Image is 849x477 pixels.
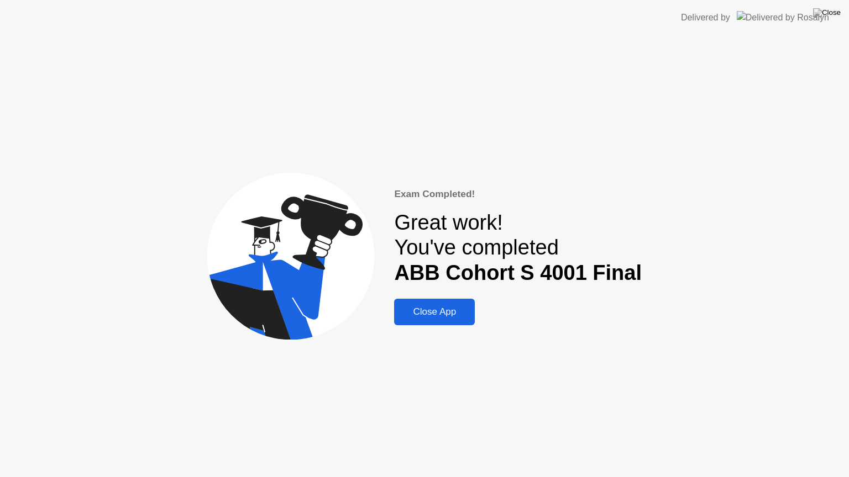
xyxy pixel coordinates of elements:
b: ABB Cohort S 4001 Final [394,261,642,284]
div: Exam Completed! [394,187,642,202]
div: Great work! You've completed [394,210,642,286]
img: Delivered by Rosalyn [737,11,829,24]
button: Close App [394,299,475,325]
div: Delivered by [681,11,730,24]
img: Close [813,8,841,17]
div: Close App [397,306,471,317]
